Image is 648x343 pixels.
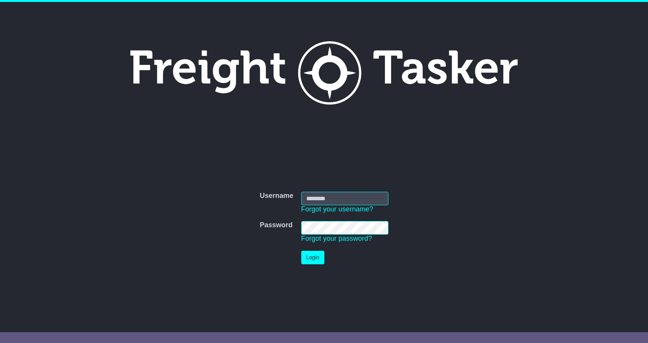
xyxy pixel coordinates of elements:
label: Username [260,192,293,200]
button: Login [301,251,324,264]
img: FREIGHT TASKER PTY LTD [130,41,518,105]
label: Password [260,221,292,230]
a: Forgot your username? [301,205,373,213]
a: Forgot your password? [301,235,372,242]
